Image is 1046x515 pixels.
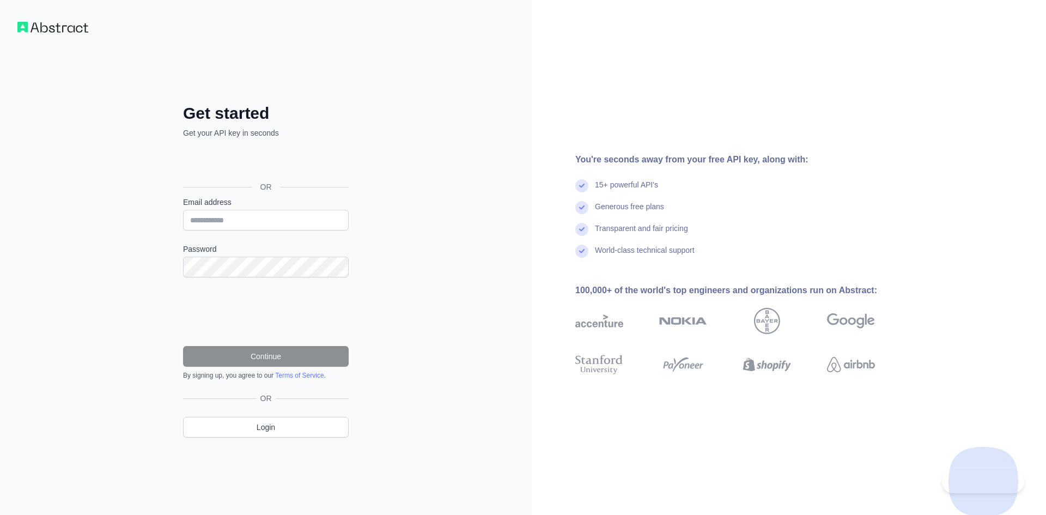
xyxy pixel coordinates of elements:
img: check mark [575,201,588,214]
label: Password [183,244,349,255]
button: Continue [183,346,349,367]
div: World-class technical support [595,245,695,266]
a: Terms of Service [275,372,324,379]
img: accenture [575,308,623,334]
p: Get your API key in seconds [183,128,349,138]
label: Email address [183,197,349,208]
h2: Get started [183,104,349,123]
iframe: Toggle Customer Support [942,470,1024,493]
img: airbnb [827,353,875,377]
div: You're seconds away from your free API key, along with: [575,153,910,166]
img: payoneer [659,353,707,377]
img: Workflow [17,22,88,33]
div: By signing up, you agree to our . [183,371,349,380]
iframe: Sign in with Google Button [178,150,352,174]
img: shopify [743,353,791,377]
img: stanford university [575,353,623,377]
div: 100,000+ of the world's top engineers and organizations run on Abstract: [575,284,910,297]
img: check mark [575,245,588,258]
img: check mark [575,179,588,192]
img: bayer [754,308,780,334]
iframe: reCAPTCHA [183,290,349,333]
div: Generous free plans [595,201,664,223]
span: OR [256,393,276,404]
div: 15+ powerful API's [595,179,658,201]
img: nokia [659,308,707,334]
span: OR [252,181,281,192]
div: Transparent and fair pricing [595,223,688,245]
img: google [827,308,875,334]
img: check mark [575,223,588,236]
a: Login [183,417,349,438]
